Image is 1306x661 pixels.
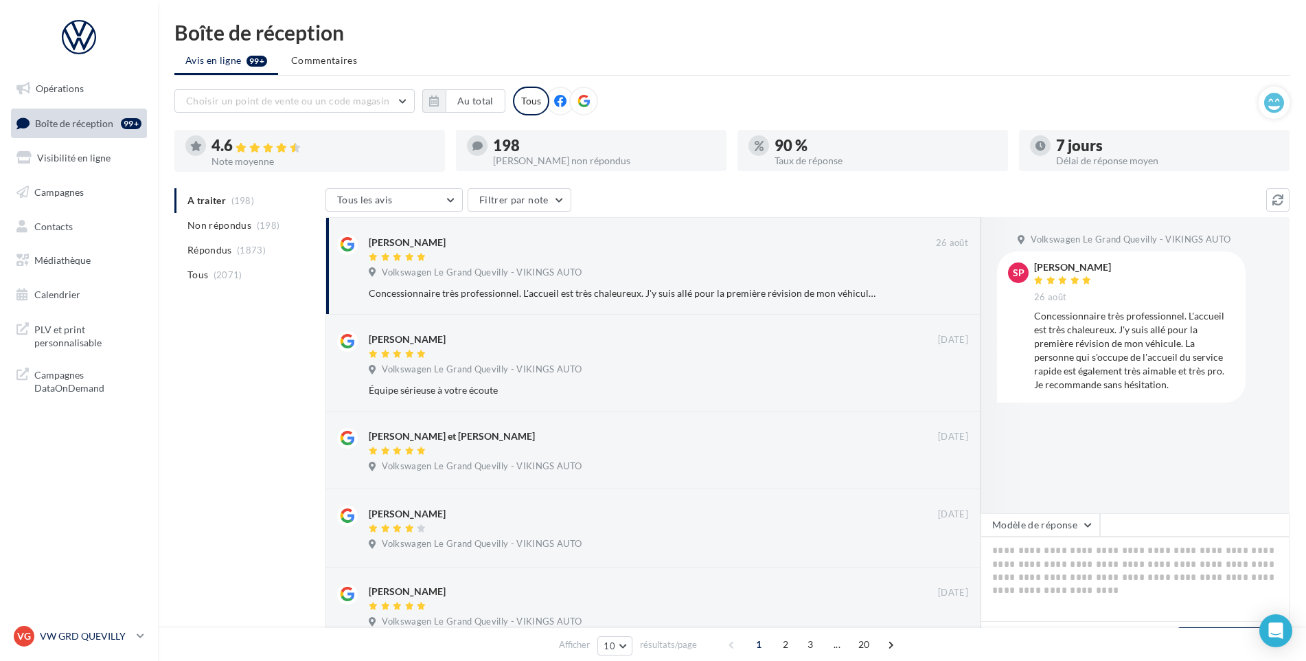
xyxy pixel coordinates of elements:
span: Contacts [34,220,73,232]
a: Visibilité en ligne [8,144,150,172]
span: ... [826,634,848,656]
div: Boîte de réception [174,22,1290,43]
div: 4.6 [211,138,434,154]
span: Campagnes DataOnDemand [34,366,141,395]
span: résultats/page [640,638,697,651]
div: Équipe sérieuse à votre écoute [369,383,879,397]
a: Médiathèque [8,246,150,275]
span: 10 [604,640,615,651]
span: Opérations [36,82,84,94]
a: Campagnes DataOnDemand [8,360,150,401]
a: PLV et print personnalisable [8,315,150,355]
span: Visibilité en ligne [37,152,111,164]
span: Répondus [187,243,232,257]
div: Taux de réponse [775,156,997,166]
button: Au total [422,89,505,113]
div: [PERSON_NAME] [369,236,446,249]
span: [DATE] [938,587,968,599]
span: (198) [257,220,280,231]
div: [PERSON_NAME] [369,333,446,346]
span: [DATE] [938,508,968,521]
button: Modèle de réponse [981,513,1100,537]
span: Tous les avis [337,194,393,205]
div: Tous [513,87,549,115]
span: Volkswagen Le Grand Quevilly - VIKINGS AUTO [382,616,582,628]
span: [DATE] [938,431,968,443]
div: Délai de réponse moyen [1056,156,1279,166]
span: Non répondus [187,219,251,232]
span: Boîte de réception [35,117,113,128]
a: Boîte de réception99+ [8,109,150,138]
span: Volkswagen Le Grand Quevilly - VIKINGS AUTO [382,460,582,473]
button: Au total [446,89,505,113]
a: Contacts [8,212,150,241]
div: 198 [493,138,715,153]
div: Open Intercom Messenger [1259,614,1292,647]
span: Sp [1013,266,1024,280]
span: VG [17,629,31,643]
span: 26 août [936,237,968,249]
div: 90 % [775,138,997,153]
div: [PERSON_NAME] [369,507,446,521]
span: 20 [853,634,875,656]
span: Médiathèque [34,254,91,266]
span: Commentaires [291,54,357,67]
span: Choisir un point de vente ou un code magasin [186,95,389,107]
span: 3 [799,634,821,656]
div: [PERSON_NAME] [1034,262,1111,272]
div: [PERSON_NAME] et [PERSON_NAME] [369,429,535,443]
div: [PERSON_NAME] [369,585,446,598]
a: Campagnes [8,178,150,207]
span: 1 [748,634,770,656]
button: Filtrer par note [468,188,571,212]
span: 26 août [1034,291,1066,304]
button: Choisir un point de vente ou un code magasin [174,89,415,113]
span: [DATE] [938,334,968,346]
button: 10 [597,636,632,656]
div: Concessionnaire très professionnel. L'accueil est très chaleureux. J'y suis allé pour la première... [1034,309,1235,392]
div: Note moyenne [211,157,434,166]
span: Volkswagen Le Grand Quevilly - VIKINGS AUTO [382,363,582,376]
a: Opérations [8,74,150,103]
span: (2071) [214,269,242,280]
a: VG VW GRD QUEVILLY [11,623,147,649]
span: PLV et print personnalisable [34,320,141,350]
div: 99+ [121,118,141,129]
span: Volkswagen Le Grand Quevilly - VIKINGS AUTO [382,267,582,279]
span: Campagnes [34,186,84,198]
span: Tous [187,268,208,282]
div: [PERSON_NAME] non répondus [493,156,715,166]
span: 2 [775,634,797,656]
a: Calendrier [8,280,150,309]
span: (1873) [237,245,266,256]
span: Calendrier [34,289,80,300]
span: Volkswagen Le Grand Quevilly - VIKINGS AUTO [382,538,582,550]
div: Concessionnaire très professionnel. L'accueil est très chaleureux. J'y suis allé pour la première... [369,287,879,300]
span: Volkswagen Le Grand Quevilly - VIKINGS AUTO [1031,234,1230,246]
span: Afficher [559,638,590,651]
p: VW GRD QUEVILLY [40,629,131,643]
div: 7 jours [1056,138,1279,153]
button: Tous les avis [325,188,463,212]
